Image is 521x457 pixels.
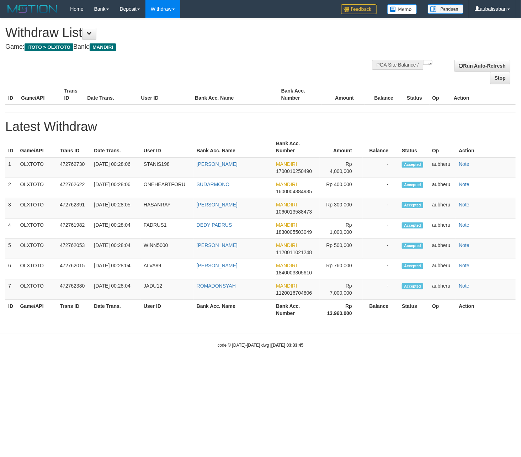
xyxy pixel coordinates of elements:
[5,198,17,219] td: 3
[459,222,469,228] a: Note
[5,300,17,320] th: ID
[5,26,340,40] h1: Withdraw List
[197,182,230,187] a: SUDARMONO
[429,219,456,239] td: aubheru
[402,202,423,208] span: Accepted
[5,239,17,259] td: 5
[276,168,312,174] span: 1700010250490
[91,279,141,300] td: [DATE] 00:28:04
[278,84,321,105] th: Bank Acc. Number
[17,137,57,157] th: Game/API
[387,4,417,14] img: Button%20Memo.svg
[91,300,141,320] th: Date Trans.
[194,300,273,320] th: Bank Acc. Name
[320,178,363,198] td: Rp 400,000
[273,300,320,320] th: Bank Acc. Number
[459,202,469,208] a: Note
[276,202,297,208] span: MANDIRI
[17,157,57,178] td: OLXTOTO
[5,84,18,105] th: ID
[429,259,456,279] td: aubheru
[429,157,456,178] td: aubheru
[5,4,59,14] img: MOTION_logo.png
[320,219,363,239] td: Rp 1,000,000
[5,120,516,134] h1: Latest Withdraw
[141,239,194,259] td: WINN5000
[138,84,192,105] th: User ID
[363,259,399,279] td: -
[459,182,469,187] a: Note
[141,137,194,157] th: User ID
[363,198,399,219] td: -
[454,60,510,72] a: Run Auto-Refresh
[17,300,57,320] th: Game/API
[459,161,469,167] a: Note
[91,198,141,219] td: [DATE] 00:28:05
[5,178,17,198] td: 2
[197,242,238,248] a: [PERSON_NAME]
[276,263,297,268] span: MANDIRI
[57,259,91,279] td: 472762015
[320,259,363,279] td: Rp 760,000
[363,157,399,178] td: -
[17,219,57,239] td: OLXTOTO
[141,157,194,178] td: STANIS198
[57,219,91,239] td: 472761982
[5,259,17,279] td: 6
[197,283,236,289] a: ROMADONSYAH
[57,300,91,320] th: Trans ID
[141,300,194,320] th: User ID
[57,279,91,300] td: 472762380
[276,249,312,255] span: 1120011021248
[341,4,377,14] img: Feedback.jpg
[91,219,141,239] td: [DATE] 00:28:04
[320,137,363,157] th: Amount
[276,209,312,215] span: 1060013588473
[363,279,399,300] td: -
[57,239,91,259] td: 472762053
[271,343,303,348] strong: [DATE] 03:33:45
[402,162,423,168] span: Accepted
[141,219,194,239] td: FADRUS1
[276,161,297,167] span: MANDIRI
[91,239,141,259] td: [DATE] 00:28:04
[84,84,138,105] th: Date Trans.
[430,84,451,105] th: Op
[17,198,57,219] td: OLXTOTO
[5,137,17,157] th: ID
[365,84,404,105] th: Balance
[276,242,297,248] span: MANDIRI
[276,189,312,194] span: 1600004384935
[218,343,304,348] small: code © [DATE]-[DATE] dwg |
[197,161,238,167] a: [PERSON_NAME]
[91,259,141,279] td: [DATE] 00:28:04
[363,219,399,239] td: -
[17,259,57,279] td: OLXTOTO
[320,157,363,178] td: Rp 4,000,000
[141,259,194,279] td: ALVA89
[276,283,297,289] span: MANDIRI
[276,229,312,235] span: 1830005503049
[372,60,423,70] div: PGA Site Balance /
[320,239,363,259] td: Rp 500,000
[429,198,456,219] td: aubheru
[141,279,194,300] td: JADU12
[57,157,91,178] td: 472762730
[141,178,194,198] td: ONEHEARTFORU
[197,263,238,268] a: [PERSON_NAME]
[402,222,423,228] span: Accepted
[402,263,423,269] span: Accepted
[363,178,399,198] td: -
[459,283,469,289] a: Note
[451,84,516,105] th: Action
[456,300,516,320] th: Action
[399,137,429,157] th: Status
[320,198,363,219] td: Rp 300,000
[197,202,238,208] a: [PERSON_NAME]
[363,300,399,320] th: Balance
[320,300,363,320] th: Rp 13.960.000
[276,290,312,296] span: 1120016704806
[276,182,297,187] span: MANDIRI
[490,72,510,84] a: Stop
[17,178,57,198] td: OLXTOTO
